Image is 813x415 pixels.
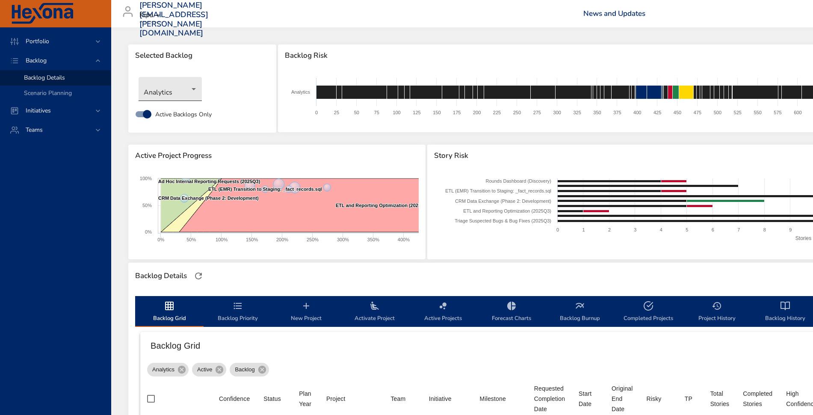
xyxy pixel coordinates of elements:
[326,394,346,404] div: Project
[216,237,228,242] text: 100%
[795,235,811,241] text: Stories
[446,188,552,193] text: ETL (EMR) Transition to Staging: _fact_records.sql
[336,203,429,208] text: ETL and Reporting Optimization (2025Q3)
[209,301,267,323] span: Backlog Priority
[633,110,641,115] text: 400
[230,363,269,376] div: Backlog
[263,394,281,404] div: Sort
[794,110,801,115] text: 600
[534,383,565,414] div: Sort
[326,394,346,404] div: Sort
[513,110,520,115] text: 250
[619,301,677,323] span: Completed Projects
[533,110,541,115] text: 275
[192,363,226,376] div: Active
[219,394,250,404] div: Confidence
[157,237,164,242] text: 0%
[158,196,259,201] text: CRM Data Exchange (Phase 2: Development)
[315,110,318,115] text: 0
[685,394,697,404] span: TP
[140,176,152,181] text: 100%
[390,394,415,404] span: Team
[693,110,701,115] text: 475
[219,394,250,404] div: Sort
[455,218,552,223] text: Triage Suspected Bugs & Bug Fixes (2025Q3)
[579,388,598,409] div: Sort
[573,110,581,115] text: 325
[754,110,761,115] text: 550
[480,394,506,404] div: Sort
[276,237,288,242] text: 200%
[263,394,281,404] div: Status
[19,56,53,65] span: Backlog
[473,110,481,115] text: 200
[612,383,633,414] div: Sort
[139,9,163,22] div: Kipu
[647,394,662,404] div: Sort
[299,388,313,409] div: Sort
[337,237,349,242] text: 300%
[246,237,258,242] text: 150%
[133,269,189,283] div: Backlog Details
[653,110,661,115] text: 425
[135,151,419,160] span: Active Project Progress
[612,383,633,414] div: Original End Date
[686,227,689,232] text: 5
[393,110,400,115] text: 100
[534,383,565,414] div: Requested Completion Date
[743,388,772,409] div: Sort
[354,110,359,115] text: 50
[299,388,313,409] div: Plan Year
[334,110,339,115] text: 25
[480,394,506,404] div: Milestone
[480,394,520,404] span: Milestone
[582,227,585,232] text: 1
[19,37,56,45] span: Portfolio
[192,365,217,374] span: Active
[763,227,766,232] text: 8
[593,110,601,115] text: 350
[583,9,645,18] a: News and Updates
[186,237,196,242] text: 50%
[486,178,551,184] text: Rounds Dashboard (Discovery)
[789,227,792,232] text: 9
[674,110,681,115] text: 450
[413,110,420,115] text: 125
[19,126,50,134] span: Teams
[10,3,74,24] img: Hexona
[135,51,269,60] span: Selected Backlog
[155,110,212,119] span: Active Backlogs Only
[685,394,692,404] div: TP
[24,89,72,97] span: Scenario Planning
[142,203,152,208] text: 50%
[608,227,611,232] text: 2
[145,229,152,234] text: 0%
[208,187,322,192] text: ETL (EMR) Transition to Staging: _fact_records.sql
[743,388,772,409] div: Completed Stories
[713,110,721,115] text: 500
[390,394,405,404] div: Sort
[147,365,180,374] span: Analytics
[346,301,404,323] span: Activate Project
[647,394,662,404] div: Risky
[455,199,551,204] text: CRM Data Exchange (Phase 2: Development)
[774,110,781,115] text: 575
[579,388,598,409] span: Start Date
[398,237,410,242] text: 400%
[634,227,637,232] text: 3
[19,107,58,115] span: Initiatives
[390,394,405,404] div: Team
[24,74,65,82] span: Backlog Details
[307,237,319,242] text: 250%
[647,394,671,404] span: Risky
[139,1,208,38] h3: [PERSON_NAME][EMAIL_ADDRESS][PERSON_NAME][DOMAIN_NAME]
[464,208,552,213] text: ETL and Reporting Optimization (2025Q3)
[192,270,205,282] button: Refresh Page
[712,227,714,232] text: 6
[710,388,730,409] div: Total Stories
